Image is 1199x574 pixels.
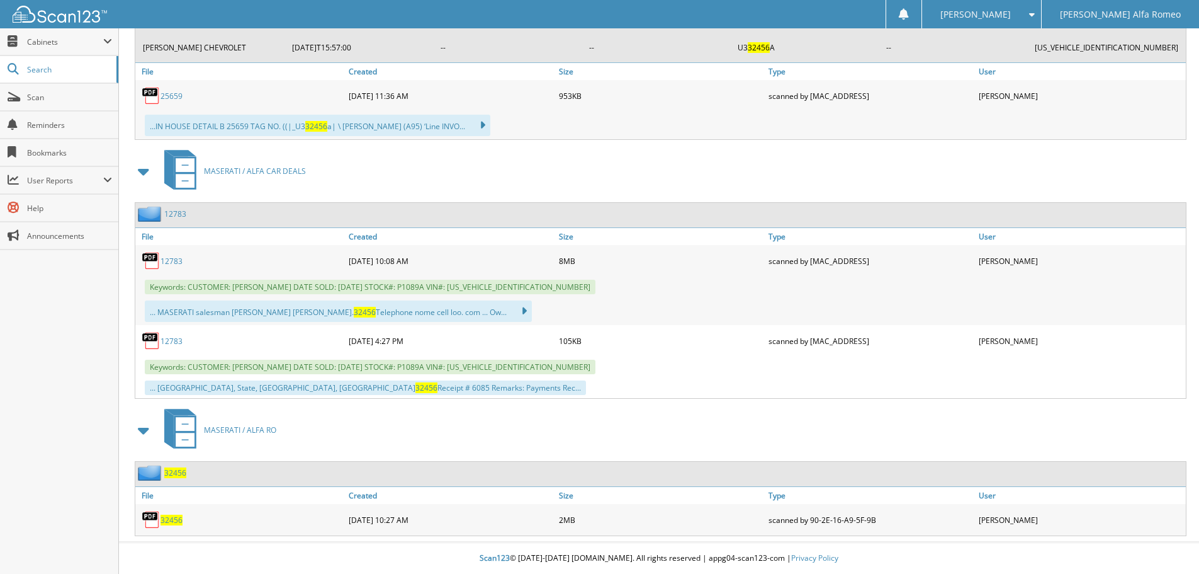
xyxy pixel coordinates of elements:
a: Size [556,63,766,80]
iframe: Chat Widget [1136,514,1199,574]
div: scanned by [MAC_ADDRESS] [765,248,976,273]
div: 105KB [556,328,766,353]
span: 32456 [748,42,770,53]
div: 8MB [556,248,766,273]
div: scanned by [MAC_ADDRESS] [765,83,976,108]
a: Type [765,63,976,80]
img: PDF.png [142,510,160,529]
td: [US_VEHICLE_IDENTIFICATION_NUMBER] [1028,37,1185,58]
a: Type [765,487,976,504]
a: 32456 [160,515,183,525]
td: -- [880,37,1027,58]
a: Created [346,63,556,80]
a: File [135,63,346,80]
td: [DATE]T15:57:00 [286,37,434,58]
div: ... MASERATI salesman [PERSON_NAME] [PERSON_NAME]. Telephone nome cell loo. com ... Ow... [145,301,532,322]
div: [PERSON_NAME] [976,507,1186,532]
div: [PERSON_NAME] [976,248,1186,273]
span: 32456 [415,382,437,393]
span: MASERATI / ALFA RO [204,425,276,435]
div: [DATE] 11:36 AM [346,83,556,108]
a: Size [556,228,766,245]
span: Cabinets [27,37,103,47]
img: PDF.png [142,331,160,350]
img: PDF.png [142,251,160,270]
a: User [976,228,1186,245]
td: -- [583,37,730,58]
a: Type [765,228,976,245]
img: folder2.png [138,206,164,222]
div: [DATE] 10:08 AM [346,248,556,273]
td: [PERSON_NAME] CHEVROLET [137,37,284,58]
img: folder2.png [138,465,164,481]
div: ...IN HOUSE DETAIL B 25659 TAG NO. ((|_U3 a| \ [PERSON_NAME] (A95) ‘Line INVO... [145,115,490,136]
div: ... [GEOGRAPHIC_DATA], State, [GEOGRAPHIC_DATA], [GEOGRAPHIC_DATA] Receipt # 6085 Remarks: Paymen... [145,381,586,395]
div: [DATE] 4:27 PM [346,328,556,353]
a: User [976,63,1186,80]
img: scan123-logo-white.svg [13,6,107,23]
span: Scan123 [480,553,510,563]
a: 12783 [164,209,186,219]
a: Privacy Policy [791,553,838,563]
a: User [976,487,1186,504]
div: 2MB [556,507,766,532]
div: scanned by 90-2E-16-A9-5F-9B [765,507,976,532]
span: Keywords: CUSTOMER: [PERSON_NAME] DATE SOLD: [DATE] STOCK#: P1089A VIN#: [US_VEHICLE_IDENTIFICATI... [145,280,595,294]
span: MASERATI / ALFA CAR DEALS [204,166,306,176]
td: U3 A [731,37,879,58]
span: Help [27,203,112,214]
td: -- [434,37,582,58]
a: 12783 [160,336,183,347]
span: Bookmarks [27,147,112,158]
span: User Reports [27,175,103,186]
div: scanned by [MAC_ADDRESS] [765,328,976,353]
div: © [DATE]-[DATE] [DOMAIN_NAME]. All rights reserved | appg04-scan123-com | [119,543,1199,574]
span: Search [27,64,110,75]
span: [PERSON_NAME] [940,11,1011,18]
a: Created [346,228,556,245]
span: [PERSON_NAME] Alfa Romeo [1060,11,1181,18]
div: [PERSON_NAME] [976,328,1186,353]
span: Keywords: CUSTOMER: [PERSON_NAME] DATE SOLD: [DATE] STOCK#: P1089A VIN#: [US_VEHICLE_IDENTIFICATI... [145,360,595,374]
a: File [135,487,346,504]
a: 32456 [164,468,186,478]
span: Scan [27,92,112,103]
div: 953KB [556,83,766,108]
a: Size [556,487,766,504]
a: 12783 [160,256,183,267]
div: [DATE] 10:27 AM [346,507,556,532]
a: 25659 [160,91,183,101]
a: MASERATI / ALFA RO [157,405,276,455]
img: PDF.png [142,86,160,105]
span: Reminders [27,120,112,130]
a: Created [346,487,556,504]
span: 32456 [354,307,376,318]
a: File [135,228,346,245]
a: MASERATI / ALFA CAR DEALS [157,146,306,196]
span: 32456 [305,121,327,132]
span: Announcements [27,231,112,241]
div: [PERSON_NAME] [976,83,1186,108]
